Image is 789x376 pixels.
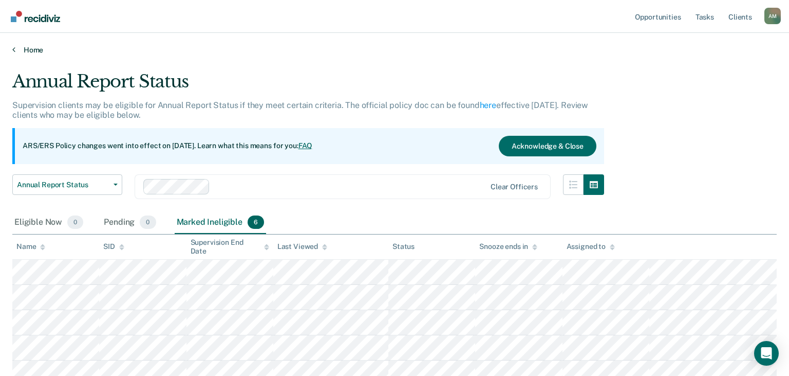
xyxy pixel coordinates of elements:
[764,8,781,24] button: Profile dropdown button
[480,100,496,110] a: here
[248,216,264,229] span: 6
[140,216,156,229] span: 0
[23,141,312,151] p: ARS/ERS Policy changes went into effect on [DATE]. Learn what this means for you:
[102,211,158,234] div: Pending0
[499,136,596,156] button: Acknowledge & Close
[491,183,538,191] div: Clear officers
[16,242,45,251] div: Name
[277,242,327,251] div: Last Viewed
[67,216,83,229] span: 0
[12,71,604,100] div: Annual Report Status
[764,8,781,24] div: A M
[392,242,415,251] div: Status
[12,100,588,120] p: Supervision clients may be eligible for Annual Report Status if they meet certain criteria. The o...
[175,211,267,234] div: Marked Ineligible6
[11,11,60,22] img: Recidiviz
[103,242,124,251] div: SID
[479,242,537,251] div: Snooze ends in
[12,45,777,55] a: Home
[12,211,85,234] div: Eligible Now0
[17,181,109,189] span: Annual Report Status
[754,341,779,366] div: Open Intercom Messenger
[12,174,122,195] button: Annual Report Status
[298,141,313,150] a: FAQ
[191,238,269,256] div: Supervision End Date
[567,242,615,251] div: Assigned to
